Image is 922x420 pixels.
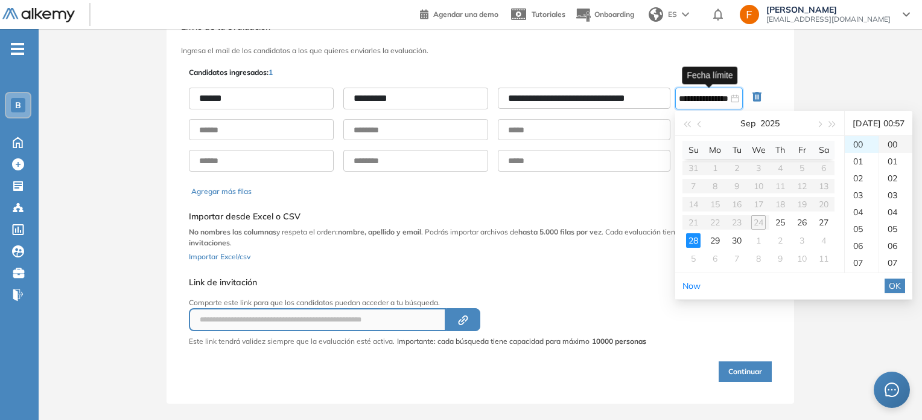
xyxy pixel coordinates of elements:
th: Su [682,141,704,159]
strong: 10000 personas [592,337,646,346]
div: 02 [845,170,879,187]
div: 6 [708,251,722,266]
span: B [15,100,21,110]
td: 2025-09-29 [704,231,726,250]
td: 2025-10-06 [704,250,726,268]
button: Sep [740,111,755,135]
div: 07 [879,254,912,271]
td: 2025-10-07 [726,250,748,268]
button: OK [885,279,905,293]
div: 00 [845,136,879,153]
a: Agendar una demo [420,6,498,21]
div: [DATE] 00:57 [850,111,908,135]
b: límite de 10.000 invitaciones [189,227,744,247]
div: 07 [845,254,879,271]
td: 2025-10-08 [748,250,769,268]
span: Importante: cada búsqueda tiene capacidad para máximo [397,336,646,347]
th: Th [769,141,791,159]
div: Fecha límite [682,66,737,84]
div: 3 [795,233,809,248]
div: 05 [879,221,912,237]
td: 2025-10-01 [748,231,769,250]
div: 11 [816,251,831,266]
div: 29 [708,233,722,248]
td: 2025-10-05 [682,250,704,268]
div: 25 [773,215,787,230]
p: y respeta el orden: . Podrás importar archivos de . Cada evaluación tiene un . [189,227,772,248]
td: 2025-10-02 [769,231,791,250]
b: No nombres las columnas [189,227,276,236]
th: Mo [704,141,726,159]
div: 2 [773,233,787,248]
span: [PERSON_NAME] [766,5,891,15]
div: 08 [845,271,879,288]
button: Importar Excel/csv [189,248,250,263]
td: 2025-09-28 [682,231,704,250]
th: Fr [791,141,813,159]
div: 04 [879,204,912,221]
td: 2025-10-10 [791,250,813,268]
div: 7 [730,251,744,266]
p: Comparte este link para que los candidatos puedan acceder a tu búsqueda. [189,297,646,308]
span: OK [889,279,901,292]
div: 06 [879,237,912,254]
h3: Ingresa el mail de los candidatos a los que quieres enviarles la evaluación. [181,47,780,55]
button: Onboarding [575,2,634,28]
div: 4 [816,233,831,248]
td: 2025-09-25 [769,213,791,231]
p: Candidatos ingresados: [189,67,273,78]
td: 2025-10-11 [813,250,835,268]
span: 1 [269,68,273,77]
div: 03 [845,187,879,204]
div: 08 [879,271,912,288]
td: 2025-10-03 [791,231,813,250]
p: Este link tendrá validez siempre que la evaluación esté activa. [189,336,395,347]
span: Agendar una demo [433,10,498,19]
b: nombre, apellido y email [338,227,421,236]
img: world [649,7,663,22]
b: hasta 5.000 filas por vez [518,227,602,236]
td: 2025-09-26 [791,213,813,231]
div: 06 [845,237,879,254]
a: Now [682,280,701,291]
span: Onboarding [594,10,634,19]
th: We [748,141,769,159]
div: 27 [816,215,831,230]
img: Logo [2,8,75,23]
div: 26 [795,215,809,230]
div: 00 [879,136,912,153]
div: 5 [686,251,701,266]
button: 2025 [760,111,780,135]
img: arrow [682,12,689,17]
h5: Importar desde Excel o CSV [189,212,772,222]
td: 2025-09-27 [813,213,835,231]
div: 9 [773,251,787,266]
div: 30 [730,233,744,248]
div: 01 [845,153,879,170]
span: Tutoriales [532,10,565,19]
div: 03 [879,187,912,204]
div: 10 [795,251,809,266]
span: message [885,383,899,397]
button: Agregar más filas [191,186,252,197]
div: 02 [879,170,912,187]
span: [EMAIL_ADDRESS][DOMAIN_NAME] [766,15,891,24]
div: 8 [751,251,766,266]
div: 01 [879,153,912,170]
div: 28 [686,233,701,248]
span: Importar Excel/csv [189,252,250,261]
td: 2025-09-30 [726,231,748,250]
div: 04 [845,204,879,221]
th: Tu [726,141,748,159]
td: 2025-10-04 [813,231,835,250]
span: ES [668,9,677,20]
div: 1 [751,233,766,248]
button: Continuar [719,361,772,382]
div: 05 [845,221,879,237]
i: - [11,48,24,50]
td: 2025-10-09 [769,250,791,268]
h5: Link de invitación [189,277,646,288]
th: Sa [813,141,835,159]
h3: Envío de tu evaluación [181,22,780,32]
